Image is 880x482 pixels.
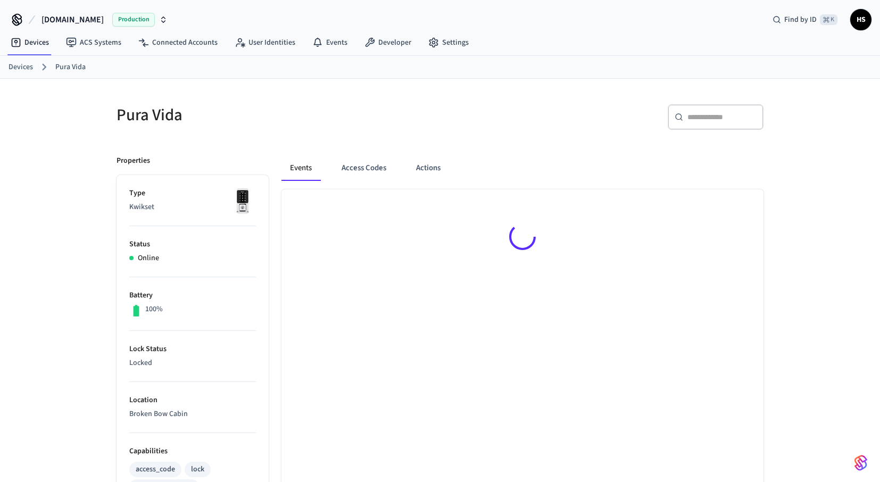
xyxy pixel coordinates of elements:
div: Find by ID⌘ K [764,10,846,29]
button: Events [281,155,320,181]
p: Properties [117,155,150,167]
img: Kwikset Halo Touchscreen Wifi Enabled Smart Lock, Polished Chrome, Front [229,188,256,214]
span: ⌘ K [820,14,837,25]
div: access_code [136,464,175,475]
a: Settings [420,33,477,52]
p: Locked [129,358,256,369]
button: HS [850,9,871,30]
h5: Pura Vida [117,104,434,126]
a: Devices [9,62,33,73]
a: Devices [2,33,57,52]
button: Actions [408,155,449,181]
div: ant example [281,155,763,181]
p: Broken Bow Cabin [129,409,256,420]
p: Status [129,239,256,250]
p: Online [138,253,159,264]
img: SeamLogoGradient.69752ec5.svg [854,454,867,471]
p: Location [129,395,256,406]
span: Production [112,13,155,27]
a: User Identities [226,33,304,52]
p: Type [129,188,256,199]
button: Access Codes [333,155,395,181]
a: Developer [356,33,420,52]
p: Battery [129,290,256,301]
span: [DOMAIN_NAME] [41,13,104,26]
a: Events [304,33,356,52]
p: Kwikset [129,202,256,213]
span: HS [851,10,870,29]
p: Capabilities [129,446,256,457]
div: lock [191,464,204,475]
a: ACS Systems [57,33,130,52]
a: Connected Accounts [130,33,226,52]
p: Lock Status [129,344,256,355]
span: Find by ID [784,14,817,25]
p: 100% [145,304,163,315]
a: Pura Vida [55,62,86,73]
